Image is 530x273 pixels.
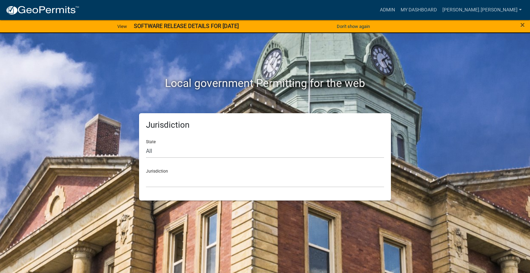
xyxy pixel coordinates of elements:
h2: Local government Permitting for the web [73,77,457,90]
strong: SOFTWARE RELEASE DETAILS FOR [DATE] [134,23,239,29]
a: Admin [377,3,398,17]
button: Don't show again [334,21,373,32]
h5: Jurisdiction [146,120,384,130]
button: Close [520,21,525,29]
a: [PERSON_NAME].[PERSON_NAME] [440,3,524,17]
span: × [520,20,525,30]
a: My Dashboard [398,3,440,17]
a: View [115,21,130,32]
